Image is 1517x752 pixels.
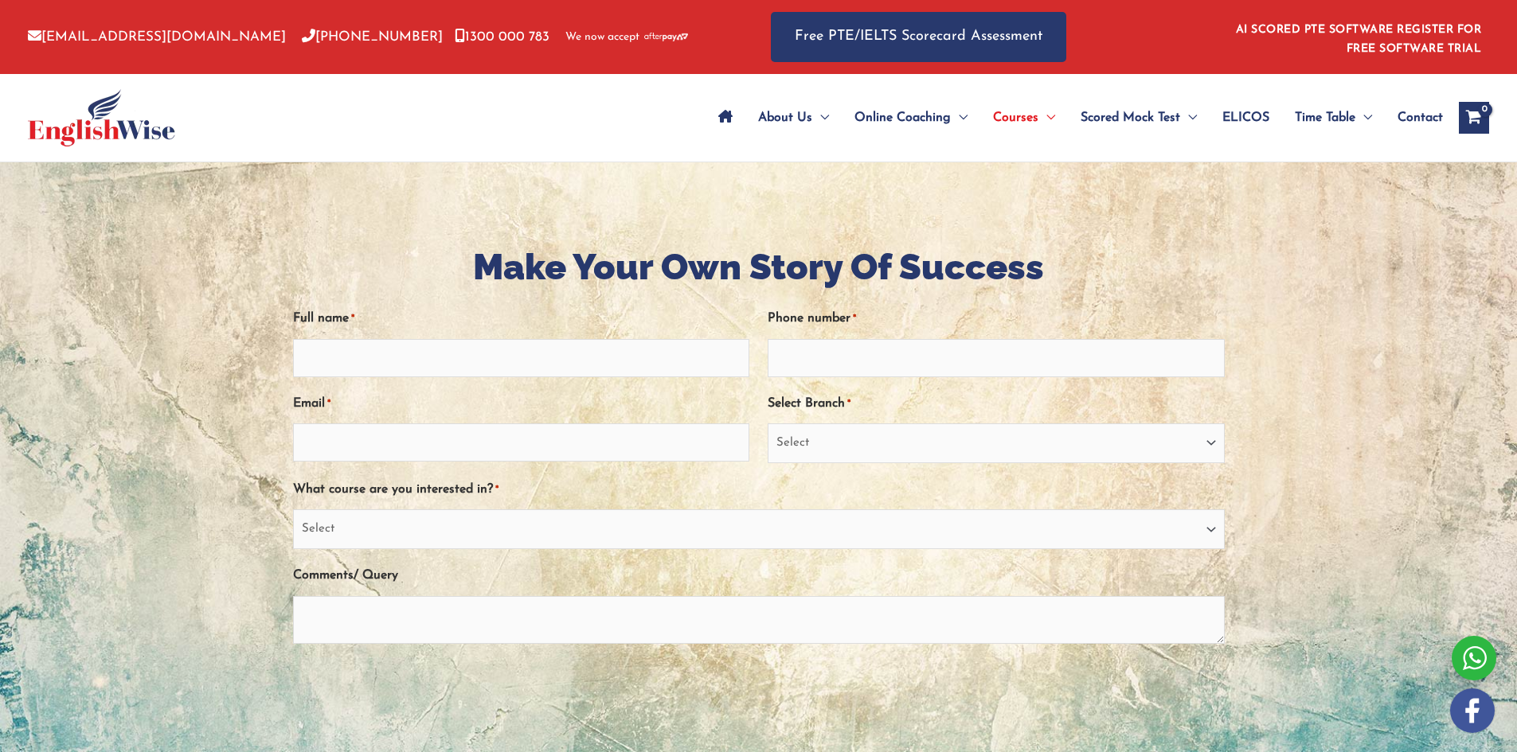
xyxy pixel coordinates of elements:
label: Select Branch [768,391,850,417]
a: 1300 000 783 [455,30,549,44]
img: white-facebook.png [1450,688,1495,733]
a: [PHONE_NUMBER] [302,30,443,44]
span: Courses [993,90,1038,146]
img: Afterpay-Logo [644,33,688,41]
label: Phone number [768,306,856,332]
span: Menu Toggle [951,90,968,146]
a: Online CoachingMenu Toggle [842,90,980,146]
h1: Make Your Own Story Of Success [293,242,1225,292]
span: Scored Mock Test [1081,90,1180,146]
label: What course are you interested in? [293,477,498,503]
a: [EMAIL_ADDRESS][DOMAIN_NAME] [28,30,286,44]
span: Menu Toggle [1355,90,1372,146]
span: Menu Toggle [812,90,829,146]
a: Time TableMenu Toggle [1282,90,1385,146]
label: Email [293,391,330,417]
span: About Us [758,90,812,146]
a: AI SCORED PTE SOFTWARE REGISTER FOR FREE SOFTWARE TRIAL [1236,24,1482,55]
span: Menu Toggle [1180,90,1197,146]
span: Menu Toggle [1038,90,1055,146]
span: We now accept [565,29,639,45]
a: Scored Mock TestMenu Toggle [1068,90,1210,146]
a: Contact [1385,90,1443,146]
aside: Header Widget 1 [1226,11,1489,63]
iframe: reCAPTCHA [293,666,535,728]
span: Online Coaching [854,90,951,146]
a: Free PTE/IELTS Scorecard Assessment [771,12,1066,62]
a: CoursesMenu Toggle [980,90,1068,146]
img: cropped-ew-logo [28,89,175,146]
label: Comments/ Query [293,563,398,589]
a: ELICOS [1210,90,1282,146]
label: Full name [293,306,354,332]
nav: Site Navigation: Main Menu [706,90,1443,146]
a: About UsMenu Toggle [745,90,842,146]
a: View Shopping Cart, empty [1459,102,1489,134]
span: ELICOS [1222,90,1269,146]
span: Contact [1398,90,1443,146]
span: Time Table [1295,90,1355,146]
